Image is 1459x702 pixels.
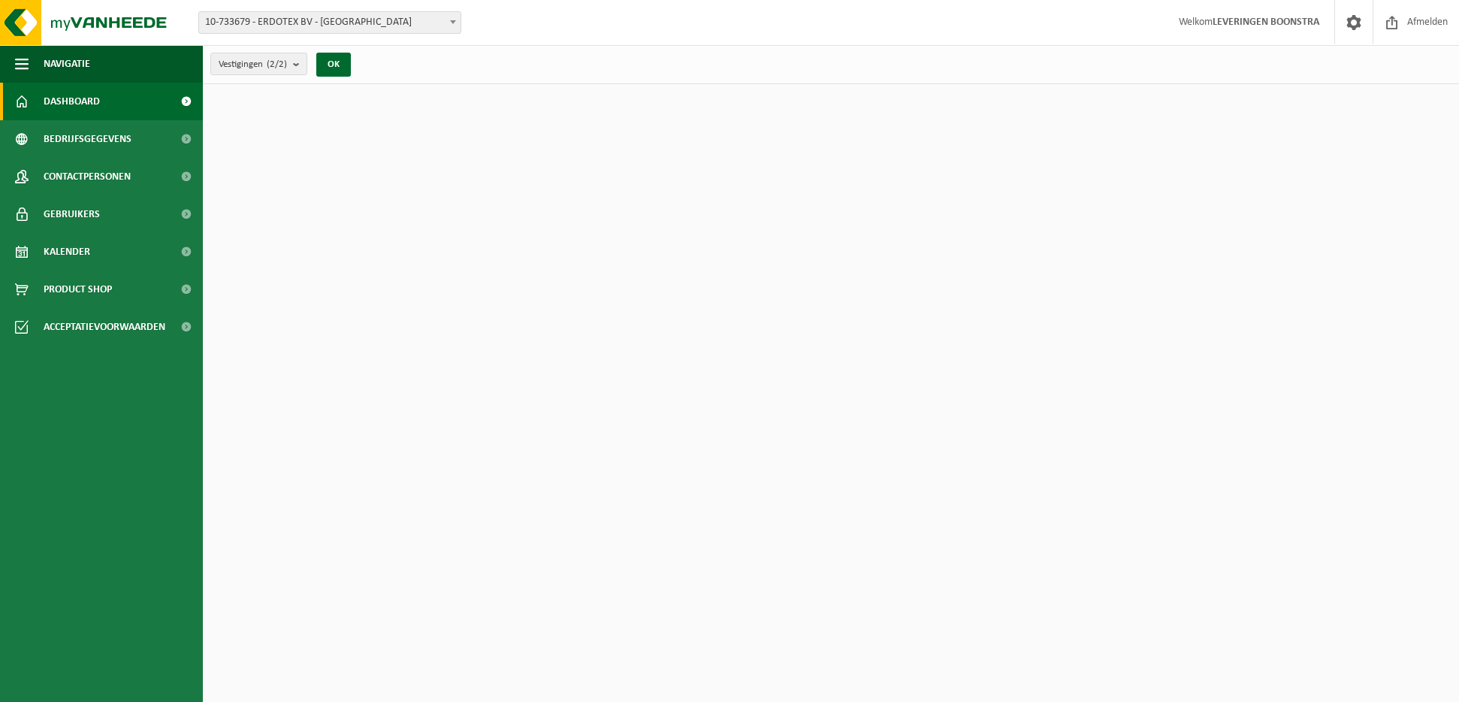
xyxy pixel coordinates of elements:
[198,11,461,34] span: 10-733679 - ERDOTEX BV - Ridderkerk
[199,12,461,33] span: 10-733679 - ERDOTEX BV - Ridderkerk
[219,53,287,76] span: Vestigingen
[210,53,307,75] button: Vestigingen(2/2)
[316,53,351,77] button: OK
[1213,17,1319,28] strong: LEVERINGEN BOONSTRA
[44,308,165,346] span: Acceptatievoorwaarden
[44,120,131,158] span: Bedrijfsgegevens
[44,158,131,195] span: Contactpersonen
[44,233,90,271] span: Kalender
[44,45,90,83] span: Navigatie
[44,271,112,308] span: Product Shop
[44,195,100,233] span: Gebruikers
[267,59,287,69] count: (2/2)
[44,83,100,120] span: Dashboard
